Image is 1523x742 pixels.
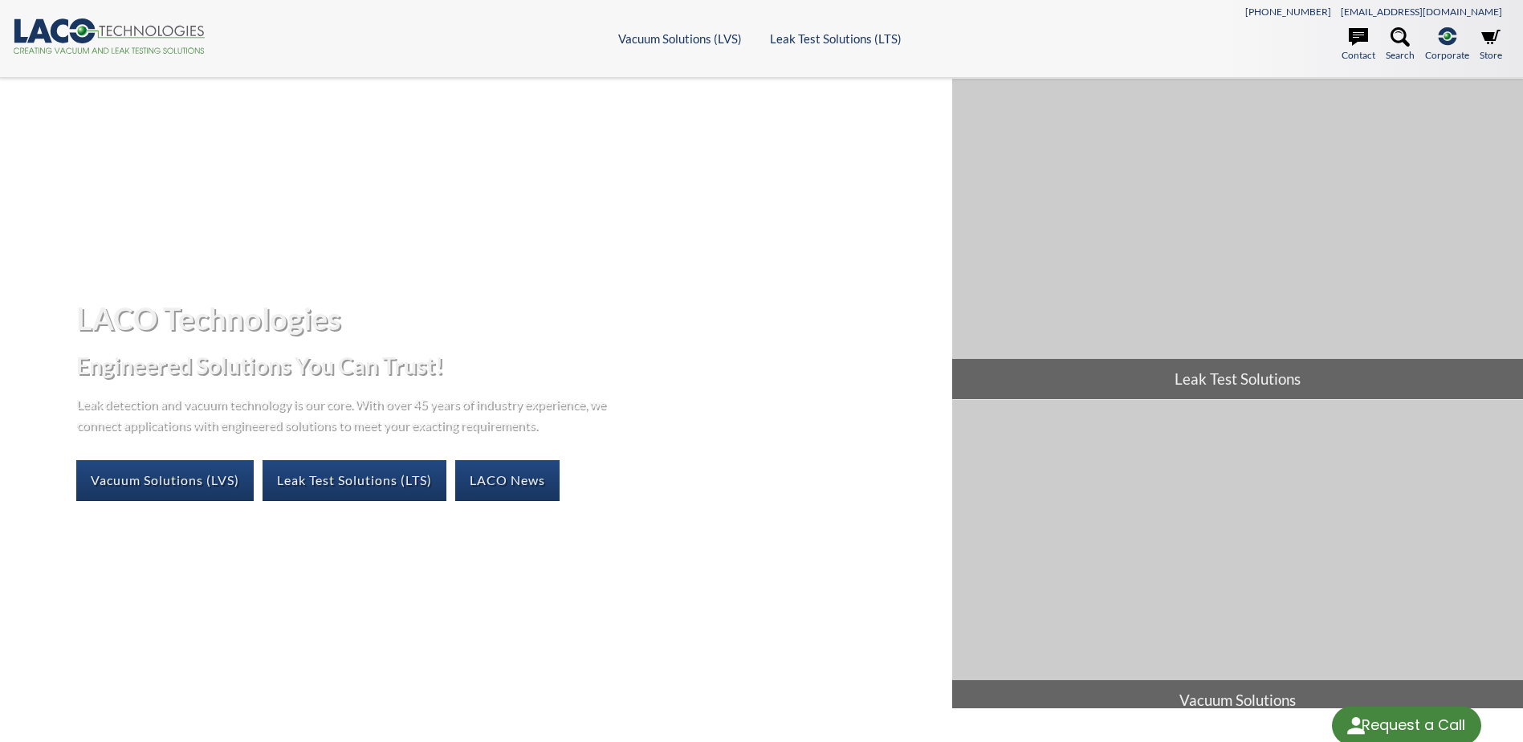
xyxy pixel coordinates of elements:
[1386,27,1415,63] a: Search
[618,31,742,46] a: Vacuum Solutions (LVS)
[952,400,1523,720] a: Vacuum Solutions
[770,31,902,46] a: Leak Test Solutions (LTS)
[1342,27,1375,63] a: Contact
[952,680,1523,720] span: Vacuum Solutions
[1480,27,1502,63] a: Store
[263,460,446,500] a: Leak Test Solutions (LTS)
[76,393,614,434] p: Leak detection and vacuum technology is our core. With over 45 years of industry experience, we c...
[1341,6,1502,18] a: [EMAIL_ADDRESS][DOMAIN_NAME]
[952,359,1523,399] span: Leak Test Solutions
[1425,47,1469,63] span: Corporate
[76,351,939,381] h2: Engineered Solutions You Can Trust!
[76,299,939,338] h1: LACO Technologies
[76,460,254,500] a: Vacuum Solutions (LVS)
[455,460,560,500] a: LACO News
[1245,6,1331,18] a: [PHONE_NUMBER]
[952,79,1523,399] a: Leak Test Solutions
[1343,713,1369,739] img: round button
